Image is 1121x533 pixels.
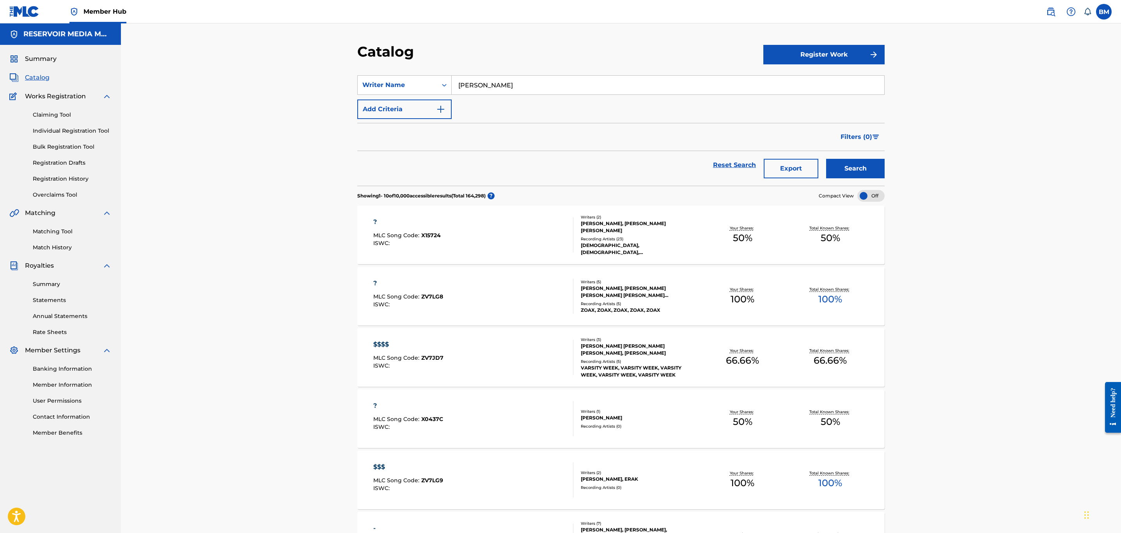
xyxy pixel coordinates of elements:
a: Member Information [33,381,112,389]
a: Matching Tool [33,227,112,236]
img: Royalties [9,261,19,270]
span: ISWC : [373,485,392,492]
a: Registration History [33,175,112,183]
a: ?MLC Song Code:ZV7LG8ISWC:Writers (5)[PERSON_NAME], [PERSON_NAME] [PERSON_NAME] [PERSON_NAME] [PE... [357,267,885,325]
a: Banking Information [33,365,112,373]
p: Your Shares: [730,348,756,354]
span: ISWC : [373,240,392,247]
a: $$$MLC Song Code:ZV7LG9ISWC:Writers (2)[PERSON_NAME], ERAKRecording Artists (0)Your Shares:100%To... [357,451,885,509]
span: ISWC : [373,362,392,369]
a: ?MLC Song Code:X0437CISWC:Writers (1)[PERSON_NAME]Recording Artists (0)Your Shares:50%Total Known... [357,389,885,448]
img: expand [102,346,112,355]
div: VARSITY WEEK, VARSITY WEEK, VARSITY WEEK, VARSITY WEEK, VARSITY WEEK [581,364,699,378]
span: Member Settings [25,346,80,355]
div: Writers ( 2 ) [581,470,699,476]
div: [PERSON_NAME] [581,414,699,421]
img: Catalog [9,73,19,82]
span: Catalog [25,73,50,82]
img: expand [102,208,112,218]
span: Summary [25,54,57,64]
span: MLC Song Code : [373,354,421,361]
div: [PERSON_NAME], [PERSON_NAME] [PERSON_NAME] [581,220,699,234]
span: Matching [25,208,55,218]
a: Summary [33,280,112,288]
span: 50 % [821,231,840,245]
img: expand [102,261,112,270]
span: ISWC : [373,301,392,308]
iframe: Chat Widget [1082,496,1121,533]
img: expand [102,92,112,101]
span: 66.66 % [726,354,759,368]
div: Recording Artists ( 0 ) [581,485,699,490]
div: [PERSON_NAME] [PERSON_NAME] [PERSON_NAME], [PERSON_NAME] [581,343,699,357]
a: User Permissions [33,397,112,405]
div: Writers ( 5 ) [581,279,699,285]
div: [PERSON_NAME], [PERSON_NAME] [PERSON_NAME] [PERSON_NAME] [PERSON_NAME], [PERSON_NAME], [PERSON_NAME] [581,285,699,299]
a: Match History [33,243,112,252]
div: Writer Name [362,80,433,90]
span: ISWC : [373,423,392,430]
button: Export [764,159,818,178]
p: Total Known Shares: [809,225,851,231]
img: Matching [9,208,19,218]
span: Works Registration [25,92,86,101]
span: Member Hub [83,7,126,16]
span: ? [488,192,495,199]
span: Filters ( 0 ) [841,132,872,142]
div: ? [373,279,443,288]
img: Top Rightsholder [69,7,79,16]
img: filter [873,135,879,139]
img: MLC Logo [9,6,39,17]
span: MLC Song Code : [373,477,421,484]
span: 50 % [821,415,840,429]
a: SummarySummary [9,54,57,64]
div: - [373,524,444,533]
p: Showing 1 - 10 of 10,000 accessible results (Total 164,298 ) [357,192,486,199]
a: Bulk Registration Tool [33,143,112,151]
div: Writers ( 1 ) [581,409,699,414]
p: Your Shares: [730,470,756,476]
a: $$$$MLC Song Code:ZV7JD7ISWC:Writers (3)[PERSON_NAME] [PERSON_NAME] [PERSON_NAME], [PERSON_NAME]R... [357,328,885,387]
span: ZV7LG9 [421,477,443,484]
span: Royalties [25,261,54,270]
div: $$$$ [373,340,443,349]
span: X15724 [421,232,441,239]
a: Annual Statements [33,312,112,320]
a: Rate Sheets [33,328,112,336]
p: Your Shares: [730,409,756,415]
div: Writers ( 7 ) [581,521,699,526]
span: 100 % [818,292,842,306]
img: help [1066,7,1076,16]
span: 50 % [733,231,752,245]
a: Reset Search [709,156,760,174]
img: Accounts [9,30,19,39]
img: Works Registration [9,92,20,101]
p: Total Known Shares: [809,409,851,415]
h5: RESERVOIR MEDIA MANAGEMENT INC [23,30,112,39]
span: 100 % [731,476,754,490]
span: 100 % [731,292,754,306]
div: Writers ( 2 ) [581,214,699,220]
img: Member Settings [9,346,19,355]
a: ?MLC Song Code:X15724ISWC:Writers (2)[PERSON_NAME], [PERSON_NAME] [PERSON_NAME]Recording Artists ... [357,206,885,264]
a: Registration Drafts [33,159,112,167]
span: MLC Song Code : [373,416,421,423]
span: ZV7LG8 [421,293,443,300]
div: Recording Artists ( 5 ) [581,301,699,307]
span: X0437C [421,416,443,423]
span: 50 % [733,415,752,429]
button: Filters (0) [836,127,885,147]
button: Add Criteria [357,99,452,119]
div: $$$ [373,462,443,472]
form: Search Form [357,75,885,186]
div: Recording Artists ( 5 ) [581,359,699,364]
div: ? [373,401,443,410]
h2: Catalog [357,43,418,60]
a: Member Benefits [33,429,112,437]
a: Claiming Tool [33,111,112,119]
div: Drag [1084,503,1089,527]
span: 66.66 % [814,354,847,368]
